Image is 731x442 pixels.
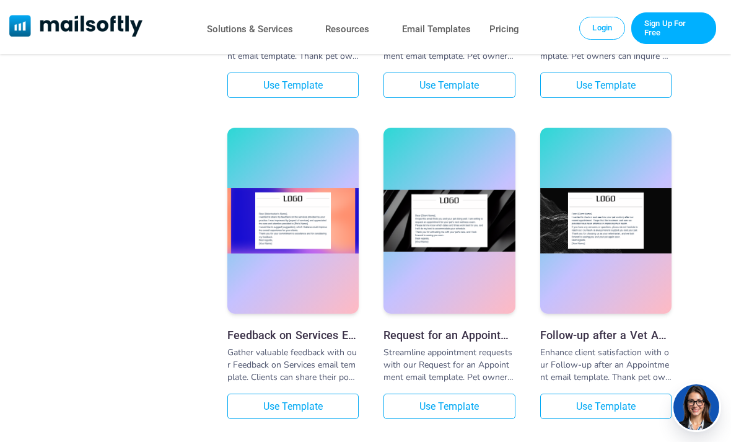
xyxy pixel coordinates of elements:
a: Use Template [227,73,359,98]
a: Use Template [227,394,359,419]
img: Request for an Appointment Email [383,190,515,252]
a: Use Template [540,394,672,419]
a: Login [579,17,625,39]
a: Resources [325,20,369,38]
a: Use Template [383,394,515,419]
a: Request for an Appointment Email [383,128,515,317]
a: Follow-up after a Vet Appointment Email [540,128,672,317]
img: Mailsoftly Logo [9,15,142,37]
a: Pricing [489,20,519,38]
img: Feedback on Services Email [227,188,359,253]
div: Gather valuable feedback with our Feedback on Services email template. Clients can share their po... [227,347,359,384]
div: Streamline appointment requests with our Request for an Appointment email template. Pet owners ca... [383,347,515,384]
a: Feedback on Services Email [227,329,359,342]
a: Use Template [383,73,515,98]
img: agent [672,384,721,430]
a: Follow-up after a Vet Appointment Email [540,329,672,342]
div: Enhance client satisfaction with our Follow-up after an Appointment email template. Thank pet own... [540,347,672,384]
a: Use Template [540,73,672,98]
a: Solutions & Services [207,20,293,38]
a: Feedback on Services Email [227,128,359,317]
a: Email Templates [402,20,471,38]
img: Follow-up after a Vet Appointment Email [540,188,672,253]
a: Trial [631,12,716,44]
a: Mailsoftly [9,15,142,39]
a: Request for an Appointment Email [383,329,515,342]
